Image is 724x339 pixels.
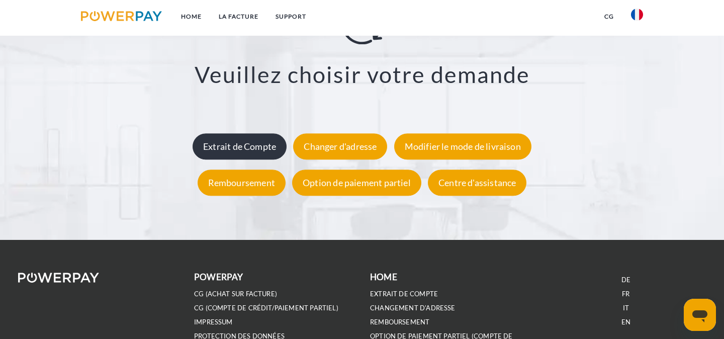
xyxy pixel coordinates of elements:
a: Support [267,8,315,26]
a: IMPRESSUM [194,318,233,326]
div: Centre d'assistance [428,170,526,196]
a: EXTRAIT DE COMPTE [370,290,438,298]
a: CG (Compte de crédit/paiement partiel) [194,304,338,312]
a: Changement d'adresse [370,304,456,312]
iframe: Bouton de lancement de la fenêtre de messagerie [684,299,716,331]
a: REMBOURSEMENT [370,318,429,326]
a: Modifier le mode de livraison [392,141,534,152]
a: EN [621,318,630,326]
a: Centre d'assistance [425,178,529,189]
a: Option de paiement partiel [290,178,424,189]
div: Changer d'adresse [293,134,387,160]
div: Modifier le mode de livraison [394,134,531,160]
img: logo-powerpay.svg [81,11,162,21]
a: Home [172,8,210,26]
a: LA FACTURE [210,8,267,26]
a: Remboursement [195,178,288,189]
b: POWERPAY [194,272,243,282]
div: Remboursement [198,170,286,196]
a: FR [622,290,629,298]
img: logo-powerpay-white.svg [18,273,99,283]
div: Option de paiement partiel [292,170,421,196]
a: IT [623,304,629,312]
div: Extrait de Compte [193,134,287,160]
a: DE [621,276,630,284]
a: CG [596,8,622,26]
a: CG (achat sur facture) [194,290,277,298]
img: fr [631,9,643,21]
a: Extrait de Compte [190,141,289,152]
a: Changer d'adresse [291,141,390,152]
b: Home [370,272,397,282]
h3: Veuillez choisir votre demande [49,60,675,89]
